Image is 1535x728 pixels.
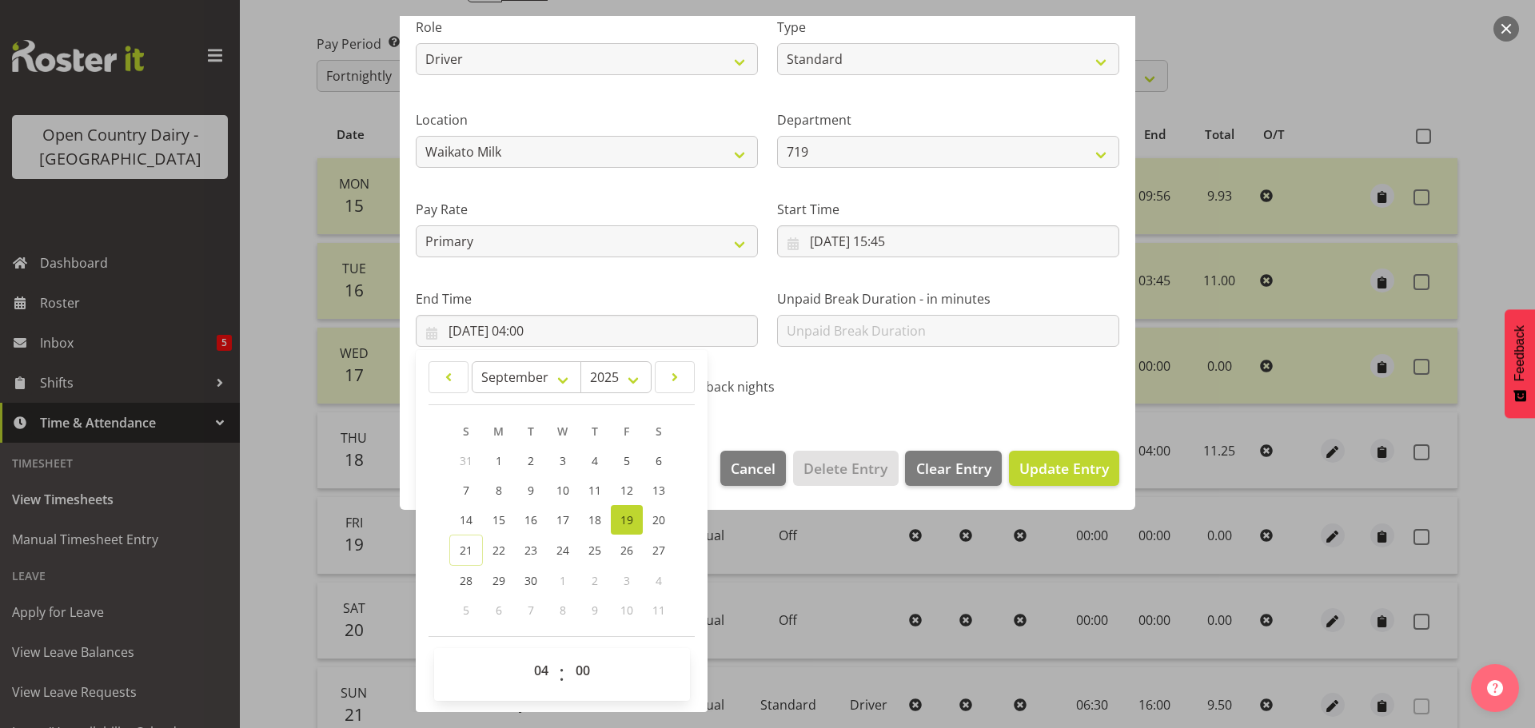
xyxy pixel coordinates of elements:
[803,458,887,479] span: Delete Entry
[515,566,547,595] a: 30
[416,18,758,37] label: Role
[652,483,665,498] span: 13
[592,573,598,588] span: 2
[547,535,579,566] a: 24
[496,483,502,498] span: 8
[463,483,469,498] span: 7
[588,543,601,558] span: 25
[643,535,675,566] a: 27
[483,505,515,535] a: 15
[672,379,775,395] span: Call back nights
[905,451,1001,486] button: Clear Entry
[777,110,1119,129] label: Department
[1513,325,1527,381] span: Feedback
[416,315,758,347] input: Click to select...
[592,424,598,439] span: T
[624,424,629,439] span: F
[483,535,515,566] a: 22
[643,475,675,505] a: 13
[524,512,537,527] span: 16
[416,289,758,308] label: End Time
[515,475,547,505] a: 9
[483,446,515,475] a: 1
[416,110,758,129] label: Location
[611,505,643,535] a: 19
[592,453,598,468] span: 4
[496,603,502,618] span: 6
[652,603,665,618] span: 11
[777,289,1119,308] label: Unpaid Break Duration - in minutes
[1019,459,1109,478] span: Update Entry
[547,446,579,475] a: 3
[492,543,505,558] span: 22
[579,475,611,505] a: 11
[559,654,564,694] span: :
[528,483,534,498] span: 9
[731,458,775,479] span: Cancel
[588,512,601,527] span: 18
[620,543,633,558] span: 26
[557,424,568,439] span: W
[556,483,569,498] span: 10
[524,573,537,588] span: 30
[916,458,991,479] span: Clear Entry
[556,543,569,558] span: 24
[483,566,515,595] a: 29
[528,424,534,439] span: T
[496,453,502,468] span: 1
[492,573,505,588] span: 29
[547,505,579,535] a: 17
[492,512,505,527] span: 15
[449,505,483,535] a: 14
[793,451,898,486] button: Delete Entry
[524,543,537,558] span: 23
[620,512,633,527] span: 19
[611,535,643,566] a: 26
[460,512,472,527] span: 14
[777,18,1119,37] label: Type
[528,603,534,618] span: 7
[777,200,1119,219] label: Start Time
[720,451,786,486] button: Cancel
[777,315,1119,347] input: Unpaid Break Duration
[449,475,483,505] a: 7
[588,483,601,498] span: 11
[547,475,579,505] a: 10
[493,424,504,439] span: M
[1487,680,1503,696] img: help-xxl-2.png
[483,475,515,505] a: 8
[463,424,469,439] span: S
[460,573,472,588] span: 28
[463,603,469,618] span: 5
[643,446,675,475] a: 6
[515,505,547,535] a: 16
[579,446,611,475] a: 4
[560,573,566,588] span: 1
[624,573,630,588] span: 3
[515,446,547,475] a: 2
[449,535,483,566] a: 21
[449,566,483,595] a: 28
[560,453,566,468] span: 3
[579,535,611,566] a: 25
[656,424,662,439] span: S
[611,446,643,475] a: 5
[1505,309,1535,418] button: Feedback - Show survey
[611,475,643,505] a: 12
[592,603,598,618] span: 9
[1009,451,1119,486] button: Update Entry
[652,543,665,558] span: 27
[560,603,566,618] span: 8
[416,200,758,219] label: Pay Rate
[656,453,662,468] span: 6
[579,505,611,535] a: 18
[620,603,633,618] span: 10
[777,225,1119,257] input: Click to select...
[624,453,630,468] span: 5
[620,483,633,498] span: 12
[528,453,534,468] span: 2
[652,512,665,527] span: 20
[556,512,569,527] span: 17
[460,453,472,468] span: 31
[460,543,472,558] span: 21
